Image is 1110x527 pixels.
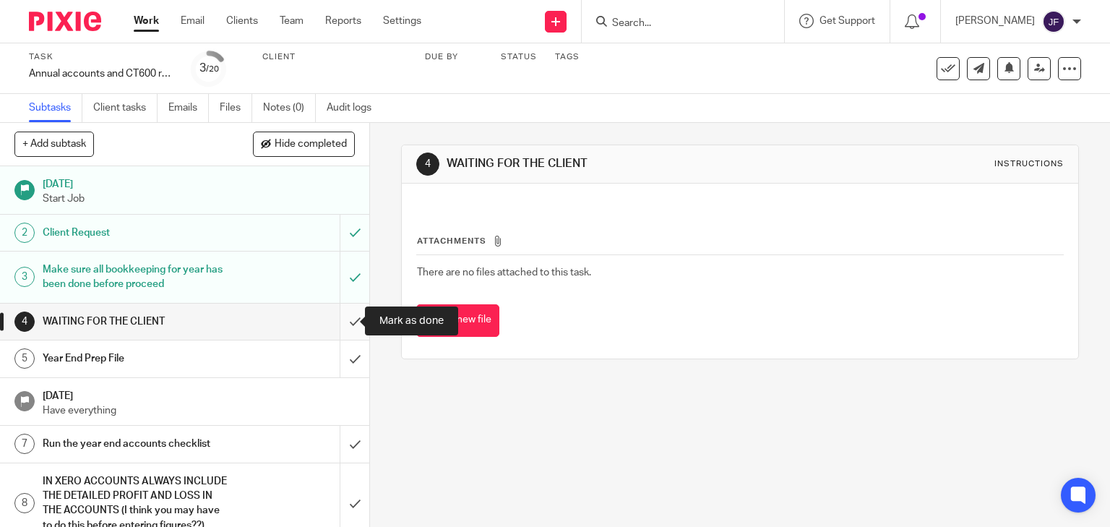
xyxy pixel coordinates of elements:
[29,67,173,81] div: Annual accounts and CT600 return
[206,65,219,73] small: /20
[226,14,258,28] a: Clients
[263,94,316,122] a: Notes (0)
[994,158,1064,170] div: Instructions
[447,156,770,171] h1: WAITING FOR THE CLIENT
[14,267,35,287] div: 3
[253,132,355,156] button: Hide completed
[555,51,580,63] label: Tags
[43,385,355,403] h1: [DATE]
[43,222,231,244] h1: Client Request
[611,17,741,30] input: Search
[1042,10,1065,33] img: svg%3E
[134,14,159,28] a: Work
[29,12,101,31] img: Pixie
[14,223,35,243] div: 2
[275,139,347,150] span: Hide completed
[417,267,591,278] span: There are no files attached to this task.
[325,14,361,28] a: Reports
[181,14,205,28] a: Email
[43,348,231,369] h1: Year End Prep File
[425,51,483,63] label: Due by
[220,94,252,122] a: Files
[14,132,94,156] button: + Add subtask
[14,348,35,369] div: 5
[43,433,231,455] h1: Run the year end accounts checklist
[14,434,35,454] div: 7
[416,304,499,337] button: Attach new file
[43,311,231,333] h1: WAITING FOR THE CLIENT
[43,173,355,192] h1: [DATE]
[14,493,35,513] div: 8
[199,60,219,77] div: 3
[819,16,875,26] span: Get Support
[43,403,355,418] p: Have everything
[327,94,382,122] a: Audit logs
[43,259,231,296] h1: Make sure all bookkeeping for year has been done before proceed
[168,94,209,122] a: Emails
[93,94,158,122] a: Client tasks
[29,94,82,122] a: Subtasks
[501,51,537,63] label: Status
[383,14,421,28] a: Settings
[14,312,35,332] div: 4
[280,14,304,28] a: Team
[955,14,1035,28] p: [PERSON_NAME]
[417,237,486,245] span: Attachments
[43,192,355,206] p: Start Job
[262,51,407,63] label: Client
[29,51,173,63] label: Task
[416,153,439,176] div: 4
